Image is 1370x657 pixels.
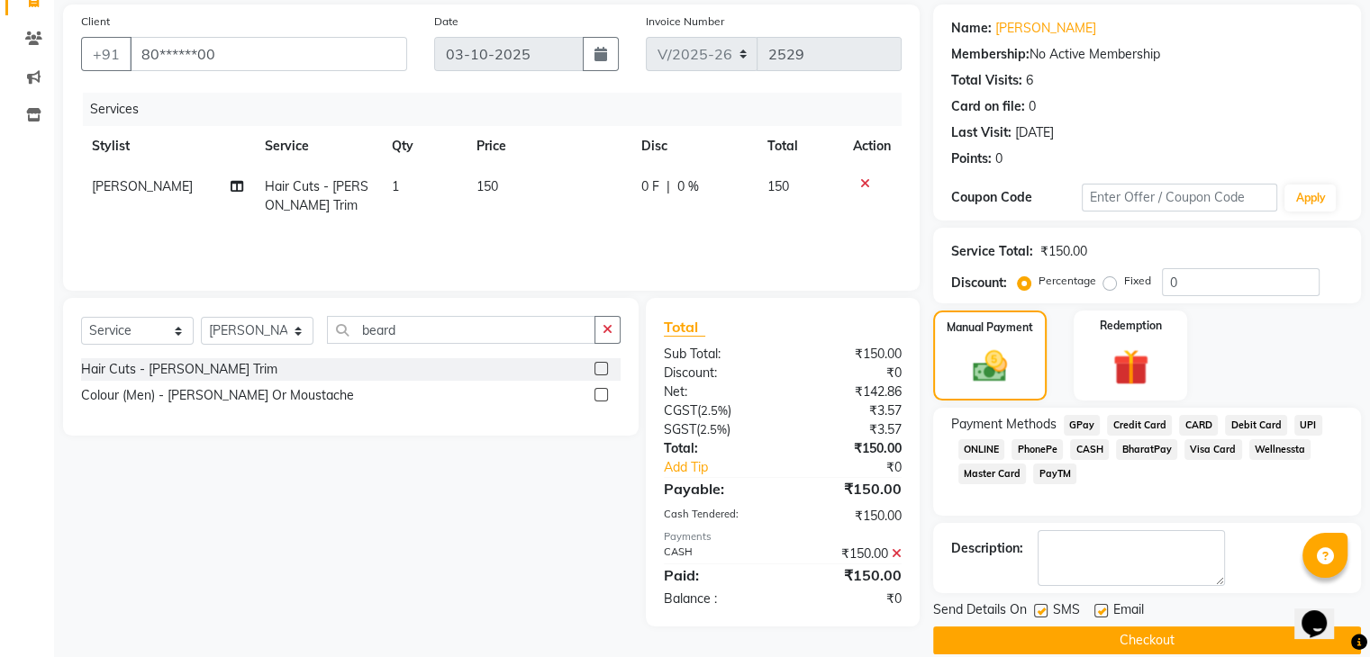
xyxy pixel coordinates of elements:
[254,126,381,166] th: Service
[1012,439,1063,460] span: PhonePe
[650,345,783,364] div: Sub Total:
[1040,242,1087,261] div: ₹150.00
[1113,600,1144,623] span: Email
[933,626,1361,654] button: Checkout
[631,126,757,166] th: Disc
[951,123,1012,142] div: Last Visit:
[783,439,915,458] div: ₹150.00
[1179,415,1218,436] span: CARD
[962,346,1018,386] img: _cash.svg
[650,364,783,382] div: Discount:
[700,422,727,436] span: 2.5%
[1039,273,1096,289] label: Percentage
[947,319,1033,336] label: Manual Payment
[81,360,277,379] div: Hair Cuts - [PERSON_NAME] Trim
[650,478,783,499] div: Payable:
[951,97,1025,116] div: Card on file:
[1249,439,1311,460] span: Wellnessta
[995,19,1096,38] a: [PERSON_NAME]
[677,177,699,196] span: 0 %
[783,478,915,499] div: ₹150.00
[650,458,804,477] a: Add Tip
[701,403,728,418] span: 2.5%
[933,600,1027,623] span: Send Details On
[1225,415,1287,436] span: Debit Card
[951,19,992,38] div: Name:
[1116,439,1177,460] span: BharatPay
[1082,184,1278,211] input: Enter Offer / Coupon Code
[995,149,1003,168] div: 0
[664,421,696,437] span: SGST
[951,45,1030,64] div: Membership:
[951,71,1022,90] div: Total Visits:
[81,13,110,30] label: Client
[951,45,1343,64] div: No Active Membership
[466,126,631,166] th: Price
[1294,415,1322,436] span: UPI
[130,37,407,71] input: Search by Name/Mobile/Email/Code
[667,177,670,196] span: |
[783,382,915,401] div: ₹142.86
[757,126,842,166] th: Total
[1053,600,1080,623] span: SMS
[83,93,915,126] div: Services
[381,126,466,166] th: Qty
[783,401,915,420] div: ₹3.57
[783,345,915,364] div: ₹150.00
[951,539,1023,558] div: Description:
[646,13,724,30] label: Invoice Number
[650,401,783,420] div: ( )
[81,126,254,166] th: Stylist
[958,439,1005,460] span: ONLINE
[434,13,458,30] label: Date
[664,318,705,337] span: Total
[650,564,783,586] div: Paid:
[951,274,1007,292] div: Discount:
[1070,439,1109,460] span: CASH
[1184,439,1242,460] span: Visa Card
[650,507,783,526] div: Cash Tendered:
[327,316,595,344] input: Search or Scan
[1015,123,1054,142] div: [DATE]
[951,149,992,168] div: Points:
[1102,345,1160,390] img: _gift.svg
[842,126,902,166] th: Action
[783,420,915,439] div: ₹3.57
[958,463,1027,484] span: Master Card
[767,178,789,194] span: 150
[476,178,498,194] span: 150
[783,589,915,608] div: ₹0
[951,415,1057,434] span: Payment Methods
[783,544,915,563] div: ₹150.00
[783,564,915,586] div: ₹150.00
[1294,585,1352,639] iframe: chat widget
[664,402,697,418] span: CGST
[664,529,902,544] div: Payments
[1064,415,1101,436] span: GPay
[92,178,193,194] span: [PERSON_NAME]
[650,589,783,608] div: Balance :
[650,420,783,439] div: ( )
[650,382,783,401] div: Net:
[1029,97,1036,116] div: 0
[1100,318,1162,334] label: Redemption
[265,178,368,213] span: Hair Cuts - [PERSON_NAME] Trim
[1107,415,1172,436] span: Credit Card
[1033,463,1076,484] span: PayTM
[1026,71,1033,90] div: 6
[392,178,399,194] span: 1
[641,177,659,196] span: 0 F
[951,242,1033,261] div: Service Total:
[951,188,1082,207] div: Coupon Code
[650,439,783,458] div: Total:
[783,364,915,382] div: ₹0
[783,507,915,526] div: ₹150.00
[81,37,132,71] button: +91
[650,544,783,563] div: CASH
[804,458,914,477] div: ₹0
[1124,273,1151,289] label: Fixed
[81,386,354,405] div: Colour (Men) - [PERSON_NAME] Or Moustache
[1284,184,1336,211] button: Apply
